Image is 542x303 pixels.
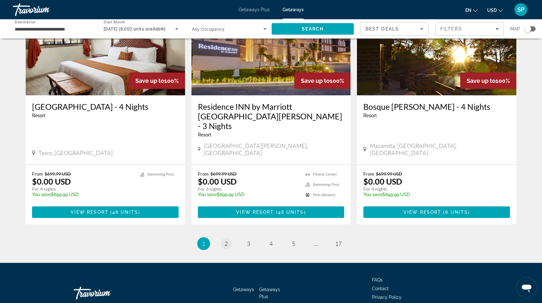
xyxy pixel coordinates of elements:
span: Any Occupancy [192,27,225,32]
span: 3 [247,240,250,247]
button: View Resort(46 units) [198,206,344,218]
a: Go Home [74,283,138,303]
span: Fitness Center [313,172,337,177]
div: 100% [460,73,516,89]
span: Map [510,24,520,33]
nav: Pagination [26,237,516,250]
span: View Resort [71,210,108,215]
span: View Resort [403,210,441,215]
button: View Resort(8 units) [363,206,510,218]
button: Change language [465,5,478,15]
span: ( ) [274,210,306,215]
p: $0.00 USD [32,177,71,186]
span: Save up to [301,77,330,84]
span: ... [314,240,318,247]
span: You save [32,192,51,197]
p: For 3 nights [198,186,299,192]
a: Contact [372,286,389,291]
span: SP [517,6,524,13]
p: For 4 nights [363,186,504,192]
a: Bosque [PERSON_NAME] - 4 Nights [363,102,510,111]
span: ( ) [108,210,140,215]
span: Resort [32,113,46,118]
span: 8 units [445,210,468,215]
a: Getaways [233,287,254,292]
span: Start Month [104,20,125,24]
button: Filters [435,22,504,36]
div: 100% [129,73,185,89]
p: $0.00 USD [363,177,402,186]
span: From [32,171,43,177]
span: Resort [198,132,211,137]
span: USD [487,8,497,13]
a: [GEOGRAPHIC_DATA] - 4 Nights [32,102,179,111]
span: Taxco, [GEOGRAPHIC_DATA] [38,149,113,156]
span: View Resort [236,210,274,215]
span: Save up to [135,77,164,84]
span: $699.99 USD [376,171,402,177]
a: Getaways Plus [239,7,270,12]
span: Destination [15,20,36,24]
a: Travorium [13,1,77,18]
span: Filters [440,26,462,31]
span: You save [198,192,217,197]
mat-select: Sort by [366,25,423,33]
a: Getaways Plus [259,287,280,299]
span: 46 units [278,210,304,215]
span: Swimming Pool [313,183,339,187]
span: 48 units [112,210,138,215]
span: From [363,171,374,177]
button: View Resort(48 units) [32,206,179,218]
span: 17 [335,240,342,247]
span: 4 [269,240,273,247]
button: Change currency [487,5,503,15]
span: 2 [224,240,228,247]
a: FAQs [372,277,383,282]
div: 100% [294,73,351,89]
span: ( ) [441,210,470,215]
p: $0.00 USD [198,177,237,186]
a: Privacy Policy [372,295,402,300]
span: en [465,8,471,13]
span: Mazamitla, [GEOGRAPHIC_DATA], [GEOGRAPHIC_DATA] [370,142,510,156]
input: Select destination [15,25,90,33]
span: Pets Allowed [313,193,335,197]
a: Getaways [283,7,304,12]
span: 1 [202,240,205,247]
span: Save up to [467,77,495,84]
iframe: Button to launch messaging window [516,277,537,298]
span: Resort [363,113,377,118]
p: $699.99 USD [363,192,504,197]
span: From [198,171,209,177]
p: For 4 nights [32,186,133,192]
span: 5 [292,240,295,247]
span: Swimming Pool [148,172,174,177]
span: Search [302,26,324,31]
span: Best Deals [366,26,399,31]
span: [DATE] (8,002 units available) [104,26,166,31]
p: $699.99 USD [198,192,299,197]
span: $699.99 USD [45,171,71,177]
span: $699.99 USD [210,171,237,177]
p: $699.99 USD [32,192,133,197]
button: User Menu [512,3,529,16]
span: You save [363,192,382,197]
a: Residence INN by Marriott [GEOGRAPHIC_DATA][PERSON_NAME] - 3 Nights [198,102,344,131]
span: [GEOGRAPHIC_DATA][PERSON_NAME], [GEOGRAPHIC_DATA] [204,142,344,156]
button: Search [272,23,354,35]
